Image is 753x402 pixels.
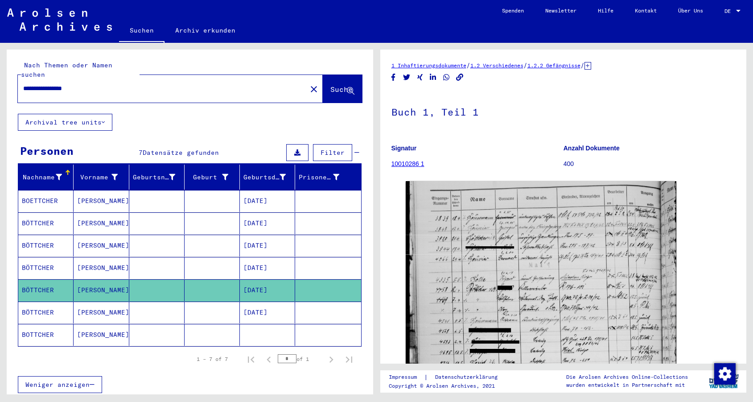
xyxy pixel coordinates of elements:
[188,170,239,184] div: Geburt‏
[119,20,165,43] a: Suchen
[389,373,508,382] div: |
[442,72,451,83] button: Share on WhatsApp
[391,62,466,69] a: 1 Inhaftierungsdokumente
[133,173,175,182] div: Geburtsname
[416,72,425,83] button: Share on Xing
[389,72,398,83] button: Share on Facebook
[714,363,736,385] img: Zustimmung ändern
[391,160,424,167] a: 10010286 1
[7,8,112,31] img: Arolsen_neg.svg
[25,381,90,389] span: Weniger anzeigen
[527,62,580,69] a: 1.2.2 Gefängnisse
[165,20,246,41] a: Archiv erkunden
[278,355,322,363] div: of 1
[20,143,74,159] div: Personen
[18,279,74,301] mat-cell: BÖTTCHER
[714,363,735,384] div: Zustimmung ändern
[74,235,129,257] mat-cell: [PERSON_NAME]
[18,212,74,234] mat-cell: BÖTTCHER
[240,279,295,301] mat-cell: [DATE]
[18,376,102,393] button: Weniger anzeigen
[240,302,295,323] mat-cell: [DATE]
[74,324,129,346] mat-cell: [PERSON_NAME]
[470,62,523,69] a: 1.2 Verschiedenes
[466,61,470,69] span: /
[523,61,527,69] span: /
[566,373,688,381] p: Die Arolsen Archives Online-Collections
[566,381,688,389] p: wurden entwickelt in Partnerschaft mit
[391,91,736,131] h1: Buch 1, Teil 1
[74,190,129,212] mat-cell: [PERSON_NAME]
[389,373,424,382] a: Impressum
[242,350,260,368] button: First page
[240,257,295,279] mat-cell: [DATE]
[391,145,417,152] b: Signatur
[74,302,129,323] mat-cell: [PERSON_NAME]
[77,173,117,182] div: Vorname
[580,61,584,69] span: /
[18,235,74,257] mat-cell: BÖTTCHER
[133,170,186,184] div: Geburtsname
[18,302,74,323] mat-cell: BÖTTCHER
[299,173,339,182] div: Prisoner #
[330,85,353,94] span: Suche
[18,190,74,212] mat-cell: BOETTCHER
[74,279,129,301] mat-cell: [PERSON_NAME]
[188,173,228,182] div: Geburt‏
[22,173,62,182] div: Nachname
[74,212,129,234] mat-cell: [PERSON_NAME]
[74,165,129,190] mat-header-cell: Vorname
[129,165,185,190] mat-header-cell: Geburtsname
[77,170,128,184] div: Vorname
[707,370,741,392] img: yv_logo.png
[139,149,143,157] span: 7
[197,355,228,363] div: 1 – 7 of 7
[260,350,278,368] button: Previous page
[321,149,345,157] span: Filter
[240,212,295,234] mat-cell: [DATE]
[18,257,74,279] mat-cell: BÖTTCHER
[143,149,219,157] span: Datensätze gefunden
[22,170,73,184] div: Nachname
[243,173,286,182] div: Geburtsdatum
[564,145,620,152] b: Anzahl Dokumente
[299,170,350,184] div: Prisoner #
[74,257,129,279] mat-cell: [PERSON_NAME]
[402,72,411,83] button: Share on Twitter
[322,350,340,368] button: Next page
[240,165,295,190] mat-header-cell: Geburtsdatum
[323,75,362,103] button: Suche
[21,61,112,79] mat-label: Nach Themen oder Namen suchen
[389,382,508,390] p: Copyright © Arolsen Archives, 2021
[185,165,240,190] mat-header-cell: Geburt‏
[240,190,295,212] mat-cell: [DATE]
[18,324,74,346] mat-cell: BOTTCHER
[243,170,297,184] div: Geburtsdatum
[340,350,358,368] button: Last page
[724,8,734,14] span: DE
[564,159,735,169] p: 400
[309,84,319,95] mat-icon: close
[428,72,438,83] button: Share on LinkedIn
[428,373,508,382] a: Datenschutzerklärung
[18,165,74,190] mat-header-cell: Nachname
[240,235,295,257] mat-cell: [DATE]
[313,144,352,161] button: Filter
[455,72,465,83] button: Copy link
[295,165,361,190] mat-header-cell: Prisoner #
[305,80,323,98] button: Clear
[18,114,112,131] button: Archival tree units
